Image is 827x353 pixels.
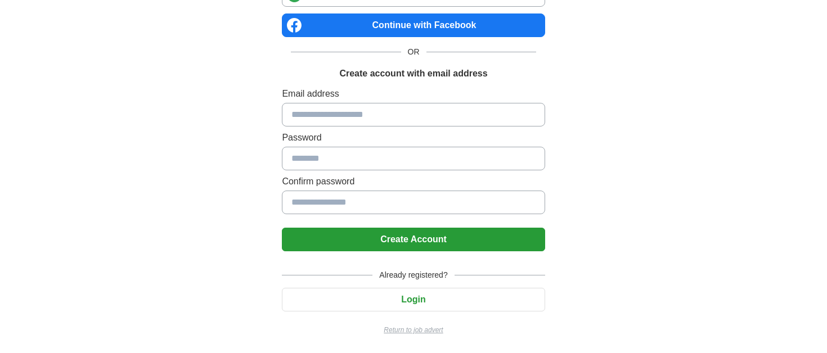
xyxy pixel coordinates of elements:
[339,67,487,80] h1: Create account with email address
[282,131,545,144] label: Password
[401,46,426,58] span: OR
[282,87,545,101] label: Email address
[282,13,545,37] a: Continue with Facebook
[282,175,545,188] label: Confirm password
[282,288,545,311] button: Login
[282,295,545,304] a: Login
[282,325,545,335] a: Return to job advert
[372,269,454,281] span: Already registered?
[282,228,545,251] button: Create Account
